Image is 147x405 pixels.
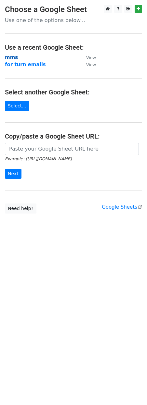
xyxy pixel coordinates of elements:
[5,132,142,140] h4: Copy/paste a Google Sheet URL:
[80,55,96,60] a: View
[86,55,96,60] small: View
[5,101,29,111] a: Select...
[80,62,96,67] a: View
[5,62,46,67] a: for turn emails
[86,62,96,67] small: View
[5,143,139,155] input: Paste your Google Sheet URL here
[5,5,142,14] h3: Choose a Google Sheet
[5,43,142,51] h4: Use a recent Google Sheet:
[5,17,142,24] p: Use one of the options below...
[5,203,36,214] a: Need help?
[5,88,142,96] h4: Select another Google Sheet:
[5,55,18,60] a: mms
[5,156,72,161] small: Example: [URL][DOMAIN_NAME]
[102,204,142,210] a: Google Sheets
[114,374,147,405] iframe: Chat Widget
[5,169,21,179] input: Next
